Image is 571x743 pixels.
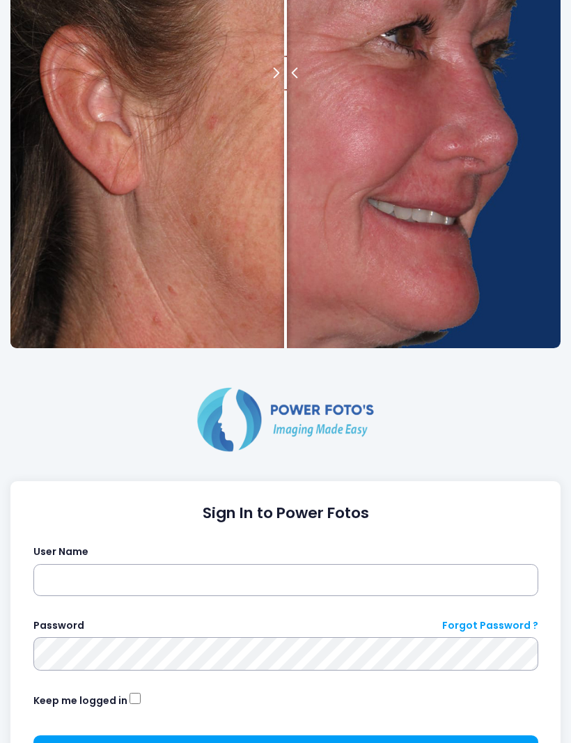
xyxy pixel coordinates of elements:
[33,618,84,633] label: Password
[191,384,380,454] img: Logo
[442,618,538,633] a: Forgot Password ?
[33,504,538,522] h1: Sign In to Power Fotos
[33,545,88,559] label: User Name
[33,694,127,708] label: Keep me logged in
